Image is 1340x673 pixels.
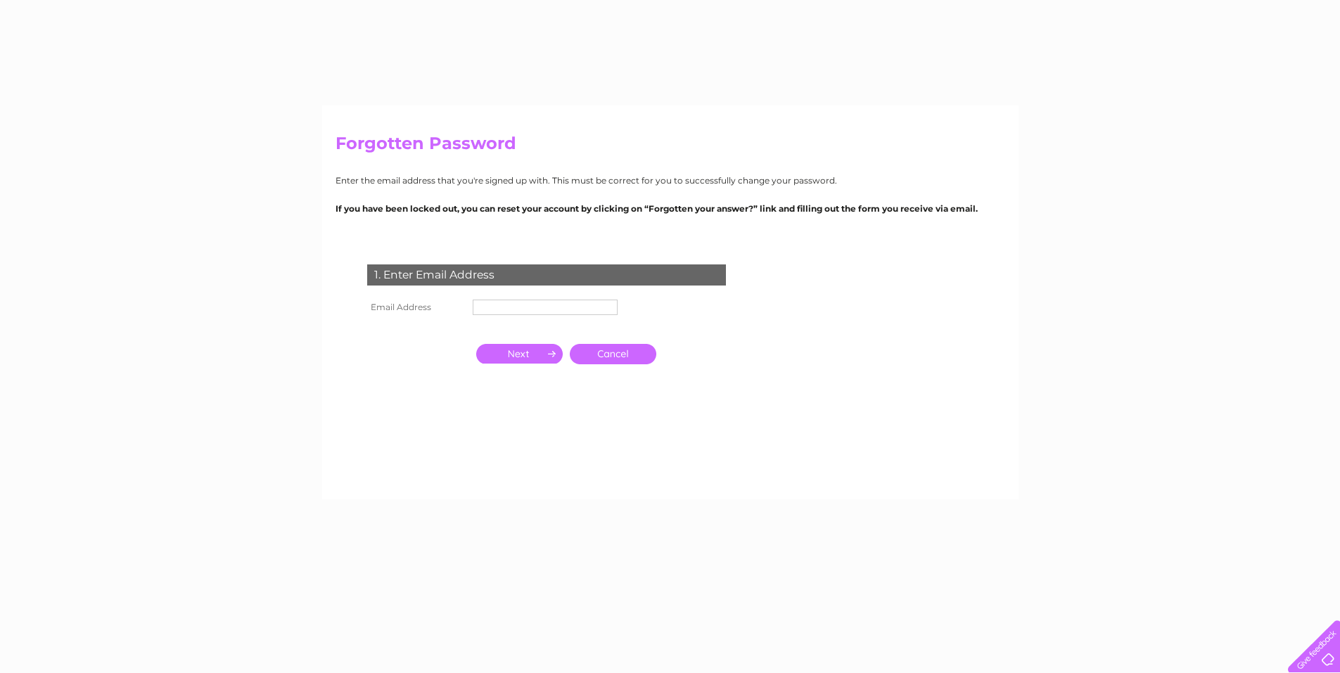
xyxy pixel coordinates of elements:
[336,174,1005,187] p: Enter the email address that you're signed up with. This must be correct for you to successfully ...
[336,202,1005,215] p: If you have been locked out, you can reset your account by clicking on “Forgotten your answer?” l...
[367,264,726,286] div: 1. Enter Email Address
[570,344,656,364] a: Cancel
[336,134,1005,160] h2: Forgotten Password
[364,296,469,319] th: Email Address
